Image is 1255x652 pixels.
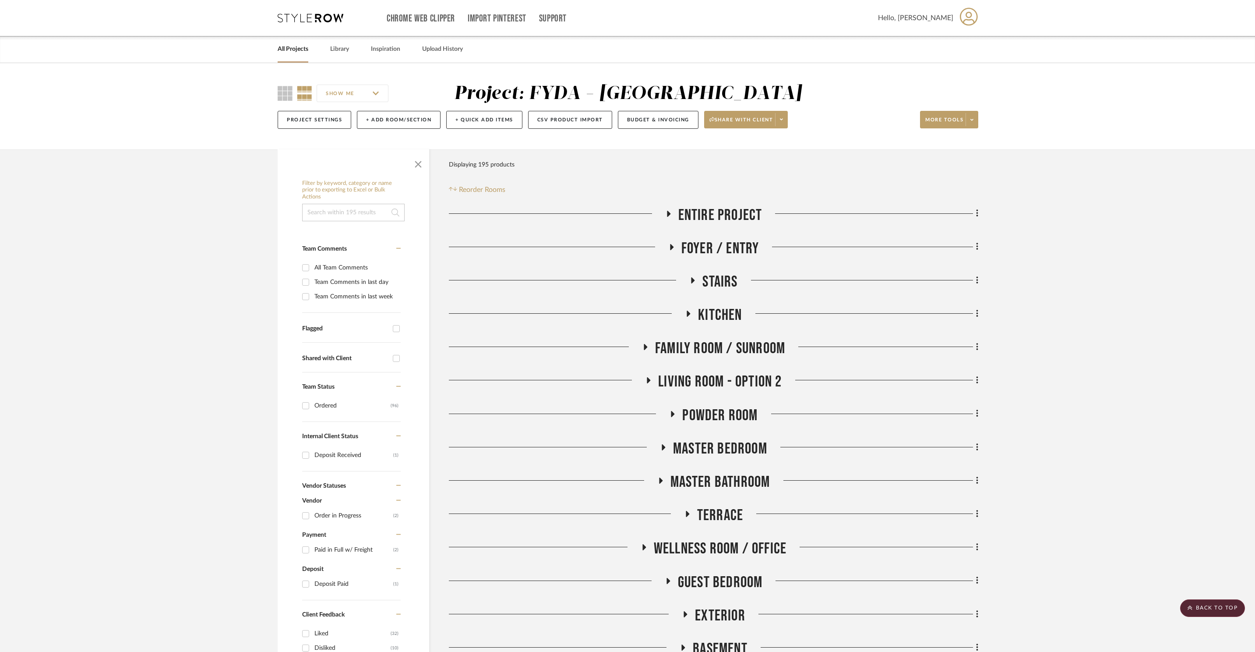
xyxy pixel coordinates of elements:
div: Deposit Received [314,448,393,462]
h6: Filter by keyword, category or name prior to exporting to Excel or Bulk Actions [302,180,405,201]
span: Team Status [302,384,335,390]
div: (96) [391,399,398,413]
button: Budget & Invoicing [618,111,698,129]
span: Vendor Statuses [302,483,346,489]
div: (2) [393,543,398,557]
span: Wellness Room / Office [654,539,786,558]
span: Stairs [702,273,737,291]
a: Library [330,43,349,55]
div: Flagged [302,325,388,333]
button: + Add Room/Section [357,111,441,129]
span: Master Bathroom [670,473,770,492]
button: Share with client [704,111,788,128]
div: Liked [314,627,391,641]
scroll-to-top-button: BACK TO TOP [1180,599,1245,617]
div: (1) [393,448,398,462]
div: (2) [393,509,398,523]
div: (1) [393,577,398,591]
span: Reorder Rooms [459,184,505,195]
span: Kitchen [698,306,742,325]
span: Family Room / Sunroom [655,339,785,358]
div: Displaying 195 products [449,156,515,174]
span: Payment [302,532,326,538]
button: More tools [920,111,978,128]
button: + Quick Add Items [446,111,522,129]
span: Powder Room [682,406,758,425]
div: All Team Comments [314,261,398,275]
span: Internal Client Status [302,433,358,439]
span: Hello, [PERSON_NAME] [878,13,953,23]
span: Deposit [302,566,324,572]
span: More tools [925,117,963,130]
a: Chrome Web Clipper [387,15,455,22]
span: Exterior [695,606,745,625]
button: Project Settings [278,111,351,129]
div: Team Comments in last day [314,275,398,289]
span: Client Feedback [302,612,345,618]
a: Upload History [422,43,463,55]
span: Master Bedroom [673,439,767,458]
span: Vendor [302,498,322,504]
input: Search within 195 results [302,204,405,221]
span: Living Room - Option 2 [658,372,782,391]
div: Team Comments in last week [314,290,398,304]
div: Order in Progress [314,509,393,523]
button: CSV Product Import [528,111,612,129]
span: Terrace [697,506,743,525]
div: Paid in Full w/ Freight [314,543,393,557]
a: Import Pinterest [468,15,526,22]
span: Foyer / Entry [681,239,759,258]
span: Team Comments [302,246,347,252]
span: Share with client [709,117,773,130]
a: All Projects [278,43,308,55]
span: Guest Bedroom [678,573,763,592]
button: Reorder Rooms [449,184,505,195]
div: (32) [391,627,398,641]
span: Entire Project [678,206,762,225]
div: Deposit Paid [314,577,393,591]
div: Project: FYDA - [GEOGRAPHIC_DATA] [454,85,802,103]
a: Support [539,15,567,22]
div: Shared with Client [302,355,388,362]
button: Close [409,154,427,171]
a: Inspiration [371,43,400,55]
div: Ordered [314,399,391,413]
